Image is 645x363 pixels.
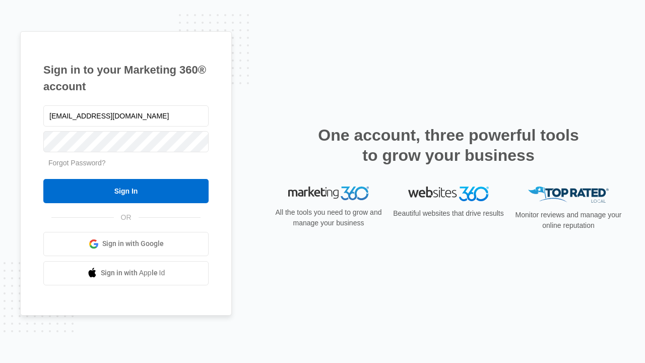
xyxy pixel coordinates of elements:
[408,187,489,201] img: Websites 360
[288,187,369,201] img: Marketing 360
[528,187,609,203] img: Top Rated Local
[101,268,165,278] span: Sign in with Apple Id
[272,207,385,228] p: All the tools you need to grow and manage your business
[43,105,209,127] input: Email
[102,238,164,249] span: Sign in with Google
[43,232,209,256] a: Sign in with Google
[392,208,505,219] p: Beautiful websites that drive results
[48,159,106,167] a: Forgot Password?
[43,179,209,203] input: Sign In
[512,210,625,231] p: Monitor reviews and manage your online reputation
[43,62,209,95] h1: Sign in to your Marketing 360® account
[43,261,209,285] a: Sign in with Apple Id
[315,125,582,165] h2: One account, three powerful tools to grow your business
[114,212,139,223] span: OR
